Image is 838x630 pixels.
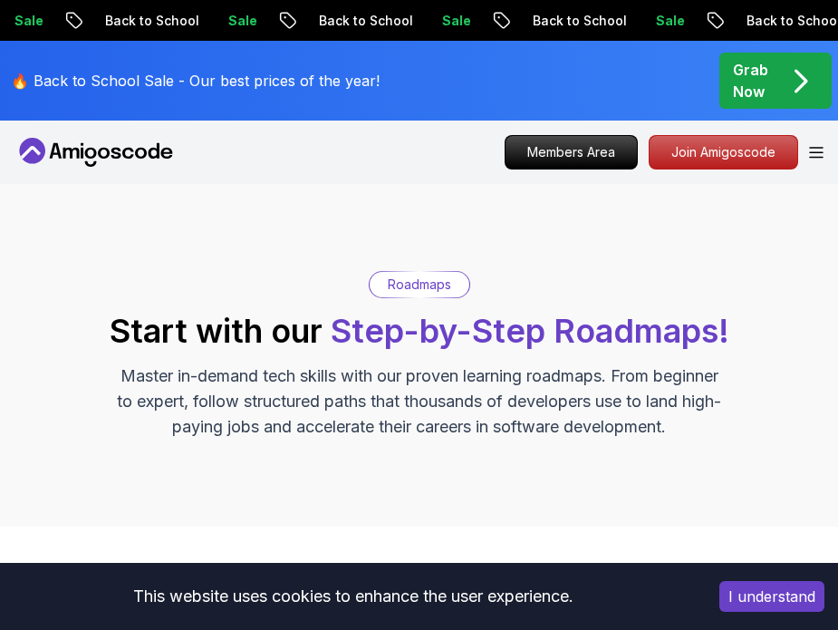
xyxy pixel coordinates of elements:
button: Open Menu [809,147,824,159]
a: Join Amigoscode [649,135,798,170]
p: Back to School [284,12,408,30]
p: Back to School [498,12,621,30]
p: Sale [621,12,679,30]
p: Back to School [712,12,835,30]
p: Master in-demand tech skills with our proven learning roadmaps. From beginner to expert, follow s... [115,363,724,440]
p: Join Amigoscode [650,136,797,169]
p: Members Area [506,136,637,169]
p: Back to School [71,12,194,30]
button: Accept cookies [719,581,824,612]
p: Roadmaps [388,276,451,294]
p: Grab Now [733,59,768,102]
div: This website uses cookies to enhance the user experience. [14,577,692,616]
p: Sale [408,12,466,30]
p: 🔥 Back to School Sale - Our best prices of the year! [11,70,380,92]
span: Step-by-Step Roadmaps! [331,311,729,351]
h2: Start with our [110,313,729,349]
p: Sale [194,12,252,30]
a: Members Area [505,135,638,170]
